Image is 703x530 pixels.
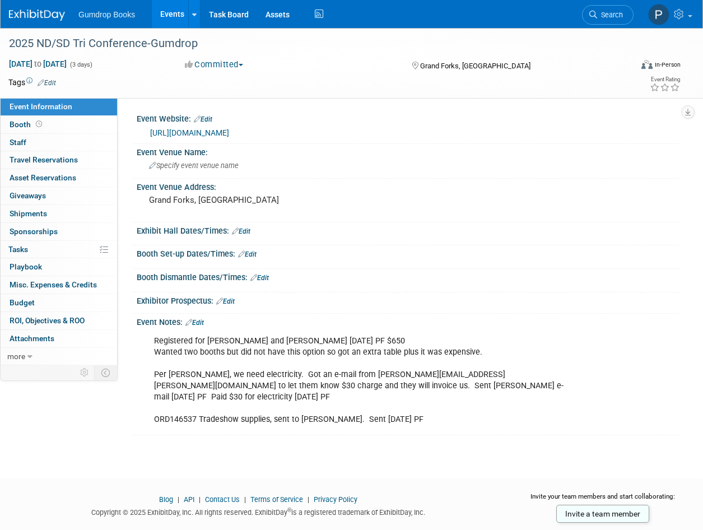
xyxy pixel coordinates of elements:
[1,241,117,258] a: Tasks
[420,62,530,70] span: Grand Forks, [GEOGRAPHIC_DATA]
[181,59,248,71] button: Committed
[10,102,72,111] span: Event Information
[1,98,117,115] a: Event Information
[10,138,26,147] span: Staff
[583,58,681,75] div: Event Format
[10,280,97,289] span: Misc. Expenses & Credits
[8,59,67,69] span: [DATE] [DATE]
[10,173,76,182] span: Asset Reservations
[32,59,43,68] span: to
[10,191,46,200] span: Giveaways
[525,492,681,509] div: Invite your team members and start collaborating:
[10,120,44,129] span: Booth
[185,319,204,327] a: Edit
[241,495,249,504] span: |
[137,110,681,125] div: Event Website:
[196,495,203,504] span: |
[69,61,92,68] span: (3 days)
[582,5,634,25] a: Search
[287,507,291,513] sup: ®
[137,314,681,328] div: Event Notes:
[137,292,681,307] div: Exhibitor Prospectus:
[8,77,56,88] td: Tags
[305,495,312,504] span: |
[137,245,681,260] div: Booth Set-up Dates/Times:
[150,128,229,137] a: [URL][DOMAIN_NAME]
[1,116,117,133] a: Booth
[1,330,117,347] a: Attachments
[1,187,117,204] a: Giveaways
[648,4,669,25] img: Pam Fitzgerald
[641,60,653,69] img: Format-Inperson.png
[78,10,135,19] span: Gumdrop Books
[10,316,85,325] span: ROI, Objectives & ROO
[10,209,47,218] span: Shipments
[34,120,44,128] span: Booth not reserved yet
[149,161,239,170] span: Specify event venue name
[1,169,117,187] a: Asset Reservations
[597,11,623,19] span: Search
[1,134,117,151] a: Staff
[250,274,269,282] a: Edit
[1,348,117,365] a: more
[10,262,42,271] span: Playbook
[10,298,35,307] span: Budget
[232,227,250,235] a: Edit
[1,205,117,222] a: Shipments
[1,223,117,240] a: Sponsorships
[137,269,681,283] div: Booth Dismantle Dates/Times:
[314,495,357,504] a: Privacy Policy
[7,352,25,361] span: more
[1,276,117,294] a: Misc. Expenses & Credits
[654,61,681,69] div: In-Person
[184,495,194,504] a: API
[137,179,681,193] div: Event Venue Address:
[8,505,509,518] div: Copyright © 2025 ExhibitDay, Inc. All rights reserved. ExhibitDay is a registered trademark of Ex...
[650,77,680,82] div: Event Rating
[137,222,681,237] div: Exhibit Hall Dates/Times:
[75,365,95,380] td: Personalize Event Tab Strip
[149,195,351,205] pre: Grand Forks, [GEOGRAPHIC_DATA]
[9,10,65,21] img: ExhibitDay
[175,495,182,504] span: |
[10,334,54,343] span: Attachments
[1,258,117,276] a: Playbook
[238,250,257,258] a: Edit
[8,245,28,254] span: Tasks
[1,151,117,169] a: Travel Reservations
[10,227,58,236] span: Sponsorships
[38,79,56,87] a: Edit
[5,34,623,54] div: 2025 ND/SD Tri Conference-Gumdrop
[1,294,117,312] a: Budget
[146,330,573,431] div: Registered for [PERSON_NAME] and [PERSON_NAME] [DATE] PF $650 Wanted two booths but did not have ...
[205,495,240,504] a: Contact Us
[556,505,649,523] a: Invite a team member
[194,115,212,123] a: Edit
[1,312,117,329] a: ROI, Objectives & ROO
[216,297,235,305] a: Edit
[159,495,173,504] a: Blog
[95,365,118,380] td: Toggle Event Tabs
[250,495,303,504] a: Terms of Service
[137,144,681,158] div: Event Venue Name:
[10,155,78,164] span: Travel Reservations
